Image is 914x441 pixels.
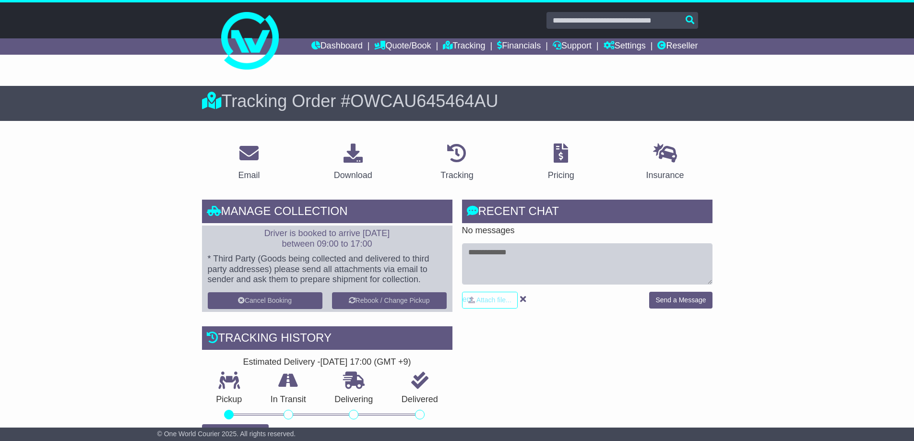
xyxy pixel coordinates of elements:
[232,140,266,185] a: Email
[334,169,372,182] div: Download
[332,292,447,309] button: Rebook / Change Pickup
[553,38,592,55] a: Support
[640,140,690,185] a: Insurance
[238,169,260,182] div: Email
[542,140,581,185] a: Pricing
[440,169,473,182] div: Tracking
[387,394,452,405] p: Delivered
[202,200,452,226] div: Manage collection
[157,430,296,438] span: © One World Courier 2025. All rights reserved.
[649,292,712,309] button: Send a Message
[311,38,363,55] a: Dashboard
[646,169,684,182] div: Insurance
[497,38,541,55] a: Financials
[208,228,447,249] p: Driver is booked to arrive [DATE] between 09:00 to 17:00
[202,394,257,405] p: Pickup
[548,169,574,182] div: Pricing
[320,394,388,405] p: Delivering
[320,357,411,368] div: [DATE] 17:00 (GMT +9)
[208,254,447,285] p: * Third Party (Goods being collected and delivered to third party addresses) please send all atta...
[350,91,498,111] span: OWCAU645464AU
[604,38,646,55] a: Settings
[202,357,452,368] div: Estimated Delivery -
[462,200,712,226] div: RECENT CHAT
[462,226,712,236] p: No messages
[202,326,452,352] div: Tracking history
[208,292,322,309] button: Cancel Booking
[202,424,269,441] button: View Full Tracking
[657,38,698,55] a: Reseller
[256,394,320,405] p: In Transit
[443,38,485,55] a: Tracking
[434,140,479,185] a: Tracking
[328,140,379,185] a: Download
[202,91,712,111] div: Tracking Order #
[374,38,431,55] a: Quote/Book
